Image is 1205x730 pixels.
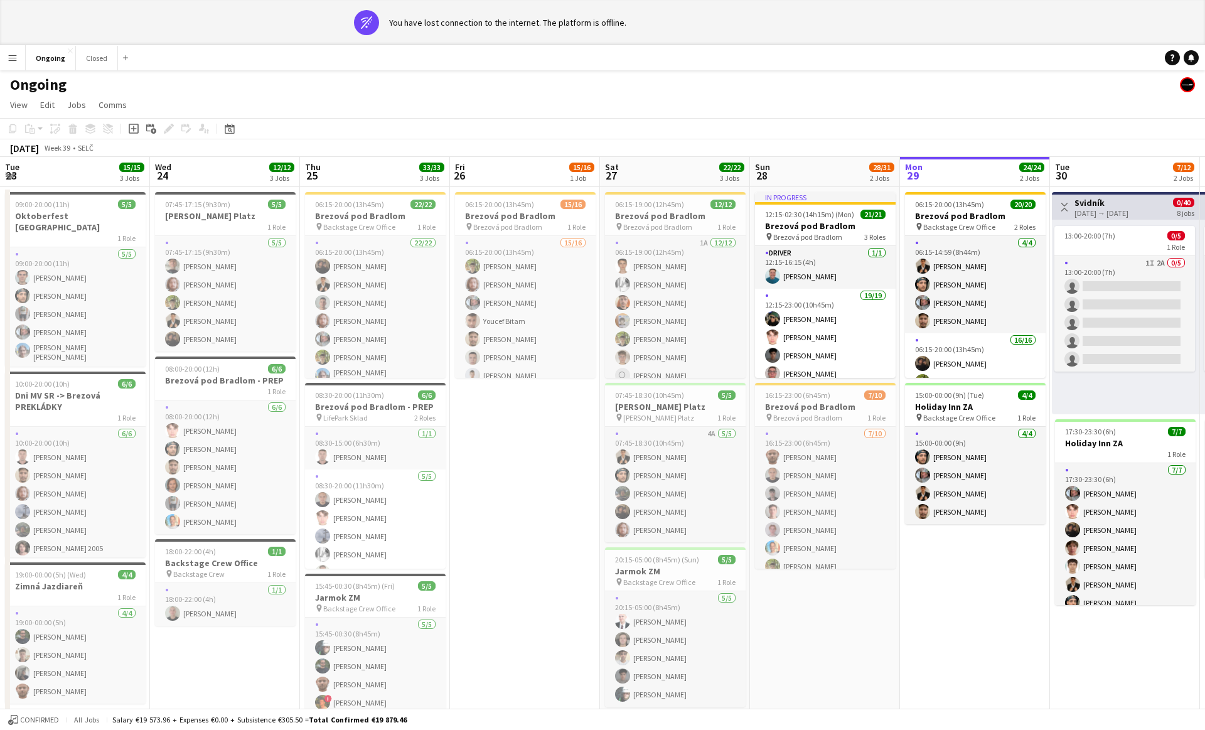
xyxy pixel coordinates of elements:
div: 2 Jobs [1020,173,1044,183]
app-card-role: 4/406:15-14:59 (8h44m)[PERSON_NAME][PERSON_NAME][PERSON_NAME][PERSON_NAME] [905,236,1046,333]
span: 12/12 [710,200,736,209]
h3: Dni MV SR -> Brezová PREKLÁDKY [5,390,146,412]
div: [DATE] [10,142,39,154]
a: Comms [94,97,132,113]
span: All jobs [72,715,102,724]
span: Total Confirmed €19 879.46 [309,715,407,724]
div: 3 Jobs [420,173,444,183]
h3: Zimná Jazdiareň [5,581,146,592]
app-card-role: 1A12/1206:15-19:00 (12h45m)[PERSON_NAME][PERSON_NAME][PERSON_NAME][PERSON_NAME][PERSON_NAME][PERS... [605,236,746,479]
span: Fri [455,161,465,173]
app-card-role: 5/509:00-20:00 (11h)[PERSON_NAME][PERSON_NAME][PERSON_NAME][PERSON_NAME][PERSON_NAME] [PERSON_NAME] [5,247,146,367]
span: 6/6 [118,379,136,389]
span: 24/24 [1019,163,1044,172]
span: Jobs [67,99,86,110]
div: 3 Jobs [720,173,744,183]
app-job-card: 07:45-18:30 (10h45m)5/5[PERSON_NAME] Platz [PERSON_NAME] Platz1 Role4A5/507:45-18:30 (10h45m)[PER... [605,383,746,542]
span: Edit [40,99,55,110]
h3: Holiday Inn ZA [905,401,1046,412]
div: 18:00-22:00 (4h)1/1Backstage Crew Office Backstage Crew1 Role1/118:00-22:00 (4h)[PERSON_NAME] [155,539,296,626]
span: 19:00-00:00 (5h) (Wed) [15,570,86,579]
app-card-role: 19/1912:15-23:00 (10h45m)[PERSON_NAME][PERSON_NAME][PERSON_NAME][PERSON_NAME] [755,289,896,663]
h3: Brezová pod Bradlom [605,210,746,222]
span: 1 Role [267,387,286,396]
app-card-role: 5/507:45-17:15 (9h30m)[PERSON_NAME][PERSON_NAME][PERSON_NAME][PERSON_NAME][PERSON_NAME] [155,236,296,352]
span: 08:00-20:00 (12h) [165,364,220,373]
span: 12:15-02:30 (14h15m) (Mon) [765,210,854,219]
span: Backstage Crew Office [323,222,395,232]
span: 2 Roles [1014,222,1036,232]
app-card-role: 1/118:00-22:00 (4h)[PERSON_NAME] [155,583,296,626]
span: 1 Role [717,577,736,587]
div: Salary €19 573.96 + Expenses €0.00 + Subsistence €305.50 = [112,715,407,724]
span: 08:30-20:00 (11h30m) [315,390,384,400]
div: 8 jobs [1177,207,1194,218]
span: 09:00-20:00 (11h) [15,200,70,209]
span: 28/31 [869,163,894,172]
app-job-card: 08:30-20:00 (11h30m)6/6Brezová pod Bradlom - PREP LifePark Sklad2 Roles1/108:30-15:00 (6h30m)[PER... [305,383,446,569]
span: 10:00-20:00 (10h) [15,379,70,389]
app-card-role: 5/520:15-05:00 (8h45m)[PERSON_NAME][PERSON_NAME][PERSON_NAME][PERSON_NAME][PERSON_NAME] [605,591,746,707]
span: [PERSON_NAME] Platz [623,413,694,422]
span: Brezová pod Bradlom [773,413,842,422]
span: 2 Roles [414,413,436,422]
app-card-role: Driver1/112:15-16:15 (4h)[PERSON_NAME] [755,246,896,289]
app-card-role: 6/610:00-20:00 (10h)[PERSON_NAME][PERSON_NAME][PERSON_NAME][PERSON_NAME][PERSON_NAME][PERSON_NAME... [5,427,146,561]
h3: Jarmok ZM [605,566,746,577]
app-job-card: 20:15-05:00 (8h45m) (Sun)5/5Jarmok ZM Backstage Crew Office1 Role5/520:15-05:00 (8h45m)[PERSON_NA... [605,547,746,707]
span: 29 [903,168,923,183]
span: 1 Role [117,233,136,243]
div: [DATE] → [DATE] [1074,208,1128,218]
app-card-role: 1I2A0/513:00-20:00 (7h) [1054,256,1195,372]
app-card-role: 7/717:30-23:30 (6h)[PERSON_NAME][PERSON_NAME][PERSON_NAME][PERSON_NAME][PERSON_NAME][PERSON_NAME]... [1055,463,1196,615]
span: Brezová pod Bradlom [773,232,842,242]
span: 06:15-20:00 (13h45m) [315,200,384,209]
button: Closed [76,46,118,70]
span: 20:15-05:00 (8h45m) (Sun) [615,555,699,564]
div: 07:45-17:15 (9h30m)5/5[PERSON_NAME] Platz1 Role5/507:45-17:15 (9h30m)[PERSON_NAME][PERSON_NAME][P... [155,192,296,352]
span: 18:00-22:00 (4h) [165,547,216,556]
span: 1/1 [268,547,286,556]
span: 06:15-20:00 (13h45m) [465,200,534,209]
span: Backstage Crew Office [623,577,695,587]
app-job-card: 19:00-00:00 (5h) (Wed)4/4Zimná Jazdiareň1 Role4/419:00-00:00 (5h)[PERSON_NAME][PERSON_NAME][PERSO... [5,562,146,704]
h3: Brezová pod Bradlom [455,210,596,222]
span: 3 Roles [864,232,886,242]
span: 1 Role [417,604,436,613]
app-job-card: 10:00-20:00 (10h)6/6Dni MV SR -> Brezová PREKLÁDKY1 Role6/610:00-20:00 (10h)[PERSON_NAME][PERSON_... [5,372,146,557]
span: 0/5 [1167,231,1185,240]
span: 30 [1053,168,1069,183]
span: 07:45-18:30 (10h45m) [615,390,684,400]
span: 1 Role [717,413,736,422]
app-job-card: 15:00-00:00 (9h) (Tue)4/4Holiday Inn ZA Backstage Crew Office1 Role4/415:00-00:00 (9h)[PERSON_NAM... [905,383,1046,524]
span: Backstage Crew Office [923,222,995,232]
span: 7/7 [1168,427,1186,436]
span: 07:45-17:15 (9h30m) [165,200,230,209]
span: 33/33 [419,163,444,172]
app-job-card: 09:00-20:00 (11h)5/5Oktoberfest [GEOGRAPHIC_DATA]1 Role5/509:00-20:00 (11h)[PERSON_NAME][PERSON_N... [5,192,146,367]
div: 13:00-20:00 (7h)0/51 Role1I2A0/513:00-20:00 (7h) [1054,226,1195,372]
span: Brezová pod Bradlom [473,222,542,232]
app-card-role: 22/2206:15-20:00 (13h45m)[PERSON_NAME][PERSON_NAME][PERSON_NAME][PERSON_NAME][PERSON_NAME][PERSON... [305,236,446,665]
app-card-role: 4/419:00-00:00 (5h)[PERSON_NAME][PERSON_NAME][PERSON_NAME][PERSON_NAME] [5,606,146,704]
span: 28 [753,168,770,183]
span: Comms [99,99,127,110]
span: 7/12 [1173,163,1194,172]
span: Backstage Crew Office [923,413,995,422]
span: 5/5 [268,200,286,209]
span: 21/21 [860,210,886,219]
app-job-card: 06:15-20:00 (13h45m)15/16Brezová pod Bradlom Brezová pod Bradlom1 Role15/1606:15-20:00 (13h45m)[P... [455,192,596,378]
app-job-card: 06:15-20:00 (13h45m)20/20Brezová pod Bradlom Backstage Crew Office2 Roles4/406:15-14:59 (8h44m)[P... [905,192,1046,378]
span: Thu [305,161,321,173]
h3: [PERSON_NAME] Platz [155,210,296,222]
span: Sun [755,161,770,173]
button: Ongoing [26,46,76,70]
span: 1 Role [267,222,286,232]
span: 5/5 [718,390,736,400]
span: LifePark Sklad [323,413,368,422]
span: Brezová pod Bradlom [623,222,692,232]
span: 6/6 [268,364,286,373]
a: View [5,97,33,113]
